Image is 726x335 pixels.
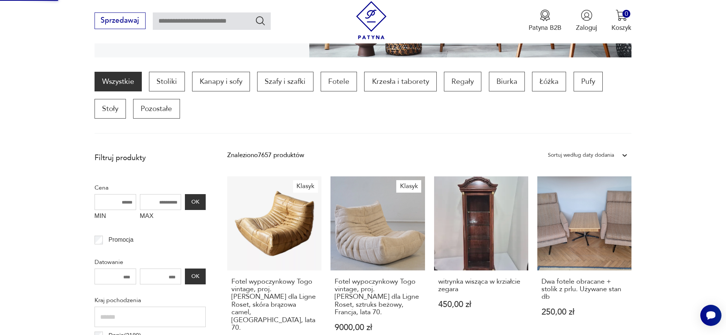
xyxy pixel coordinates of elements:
a: Sprzedawaj [95,18,146,24]
p: 450,00 zł [438,301,524,309]
img: Ikonka użytkownika [581,9,593,21]
img: Ikona koszyka [616,9,627,21]
h3: Dwa fotele obracane + stolik z prlu. Używane stan db [541,278,628,301]
a: Łóżka [532,72,566,91]
label: MAX [140,210,181,224]
a: Regały [444,72,481,91]
a: Pozostałe [133,99,180,119]
button: OK [185,269,205,284]
p: Koszyk [611,23,631,32]
p: Datowanie [95,257,206,267]
button: Patyna B2B [529,9,562,32]
p: Kraj pochodzenia [95,295,206,305]
h3: Fotel wypoczynkowy Togo vintage, proj. [PERSON_NAME] dla Ligne Roset, sztruks beżowy, Francja, la... [335,278,421,316]
h3: witrynka wisząca w krziałcie zegara [438,278,524,293]
h3: Fotel wypoczynkowy Togo vintage, proj. [PERSON_NAME] dla Ligne Roset, skóra brązowa camel, [GEOGR... [231,278,318,332]
button: Sprzedawaj [95,12,146,29]
p: 250,00 zł [541,308,628,316]
a: Stoły [95,99,126,119]
img: Patyna - sklep z meblami i dekoracjami vintage [352,1,391,39]
div: Sortuj według daty dodania [548,150,614,160]
a: Ikona medaluPatyna B2B [529,9,562,32]
p: Zaloguj [576,23,597,32]
label: MIN [95,210,136,224]
iframe: Smartsupp widget button [700,305,721,326]
button: Szukaj [255,15,266,26]
a: Krzesła i taborety [364,72,436,91]
p: Promocja [109,235,133,245]
a: Szafy i szafki [257,72,313,91]
button: 0Koszyk [611,9,631,32]
a: Kanapy i sofy [192,72,250,91]
a: Biurka [489,72,525,91]
button: OK [185,194,205,210]
p: Cena [95,183,206,193]
p: 9000,00 zł [335,324,421,332]
a: Pufy [574,72,603,91]
div: 0 [622,10,630,18]
button: Zaloguj [576,9,597,32]
p: Filtruj produkty [95,153,206,163]
div: Znaleziono 7657 produktów [227,150,304,160]
a: Stoliki [149,72,185,91]
a: Fotele [321,72,357,91]
a: Wszystkie [95,72,142,91]
p: Patyna B2B [529,23,562,32]
img: Ikona medalu [539,9,551,21]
